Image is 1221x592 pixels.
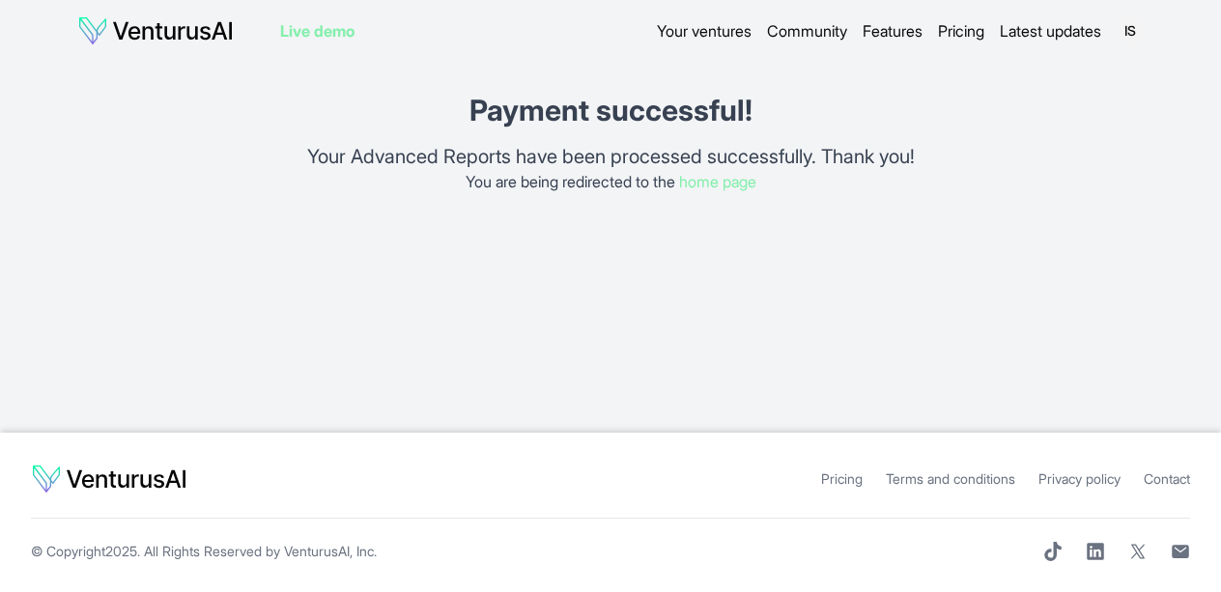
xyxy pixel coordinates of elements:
[307,143,915,170] p: Your Advanced Reports have been processed successfully. Thank you!
[1144,470,1190,487] a: Contact
[1000,19,1101,42] a: Latest updates
[307,93,915,127] h1: Payment successful!
[938,19,984,42] a: Pricing
[280,19,355,42] a: Live demo
[284,543,374,559] a: VenturusAI, Inc
[886,470,1015,487] a: Terms and conditions
[31,464,187,494] img: logo
[657,19,752,42] a: Your ventures
[1038,470,1121,487] a: Privacy policy
[821,470,863,487] a: Pricing
[767,19,847,42] a: Community
[1117,17,1144,44] button: IS
[31,542,377,561] span: © Copyright 2025 . All Rights Reserved by .
[466,172,756,191] span: You are being redirected to the
[1115,15,1146,46] span: IS
[863,19,923,42] a: Features
[77,15,234,46] img: logo
[679,172,756,191] a: home page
